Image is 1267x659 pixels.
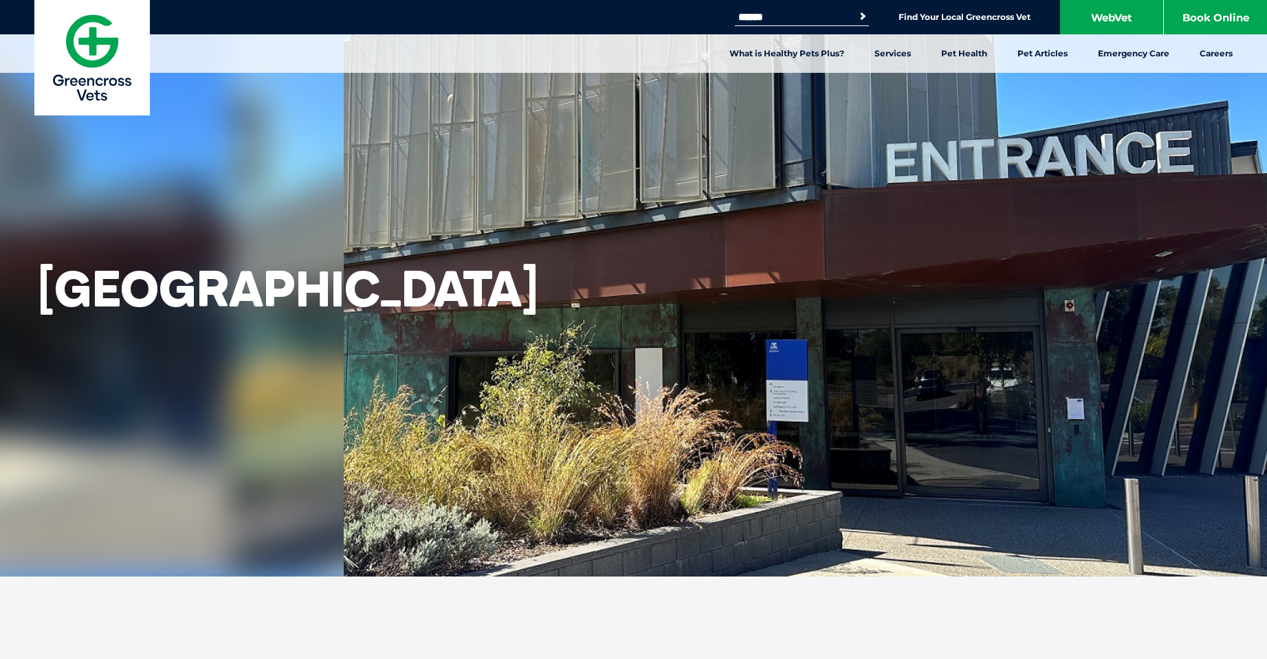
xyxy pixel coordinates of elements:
[859,34,926,73] a: Services
[899,12,1031,23] a: Find Your Local Greencross Vet
[714,34,859,73] a: What is Healthy Pets Plus?
[1083,34,1185,73] a: Emergency Care
[1002,34,1083,73] a: Pet Articles
[38,259,538,318] h1: [GEOGRAPHIC_DATA]
[926,34,1002,73] a: Pet Health
[1185,34,1248,73] a: Careers
[856,10,870,23] button: Search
